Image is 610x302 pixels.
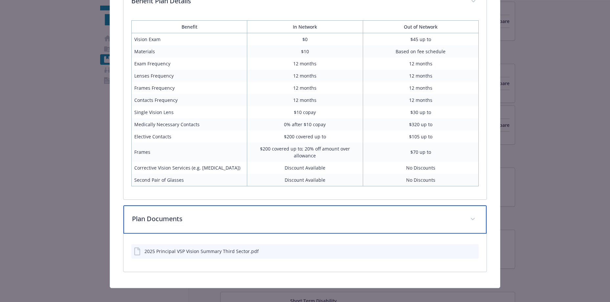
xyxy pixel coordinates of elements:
[132,143,247,162] td: Frames
[363,33,478,45] td: $45 up to
[247,130,363,143] td: $200 covered up to
[144,248,259,255] div: 2025 Principal VSP Vision Summary Third Sector.pdf
[363,162,478,174] td: No Discounts
[247,33,363,45] td: $0
[363,82,478,94] td: 12 months
[363,45,478,58] td: Based on fee schedule
[123,234,486,272] div: Plan Documents
[247,45,363,58] td: $10
[363,130,478,143] td: $105 up to
[363,70,478,82] td: 12 months
[132,130,247,143] td: Elective Contacts
[132,70,247,82] td: Lenses Frequency
[470,248,476,255] button: preview file
[132,82,247,94] td: Frames Frequency
[132,94,247,106] td: Contacts Frequency
[363,143,478,162] td: $70 up to
[460,248,465,255] button: download file
[247,174,363,186] td: Discount Available
[132,118,247,130] td: Medically Necessary Contacts
[247,143,363,162] td: $200 covered up to; 20% off amount over allowance
[123,15,486,199] div: Benefit Plan Details
[363,174,478,186] td: No Discounts
[363,106,478,118] td: $30 up to
[132,45,247,58] td: Materials
[247,82,363,94] td: 12 months
[247,94,363,106] td: 12 months
[247,58,363,70] td: 12 months
[363,118,478,130] td: $320 up to
[247,70,363,82] td: 12 months
[132,33,247,45] td: Vision Exam
[123,205,486,234] div: Plan Documents
[363,58,478,70] td: 12 months
[132,20,247,33] th: Benefit
[247,118,363,130] td: 0% after $10 copay
[132,58,247,70] td: Exam Frequency
[132,214,462,224] p: Plan Documents
[132,106,247,118] td: Single Vision Lens
[132,174,247,186] td: Second Pair of Glasses
[247,20,363,33] th: In Network
[132,162,247,174] td: Corrective Vision Services (e.g. [MEDICAL_DATA])
[363,94,478,106] td: 12 months
[247,162,363,174] td: Discount Available
[247,106,363,118] td: $10 copay
[363,20,478,33] th: Out of Network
